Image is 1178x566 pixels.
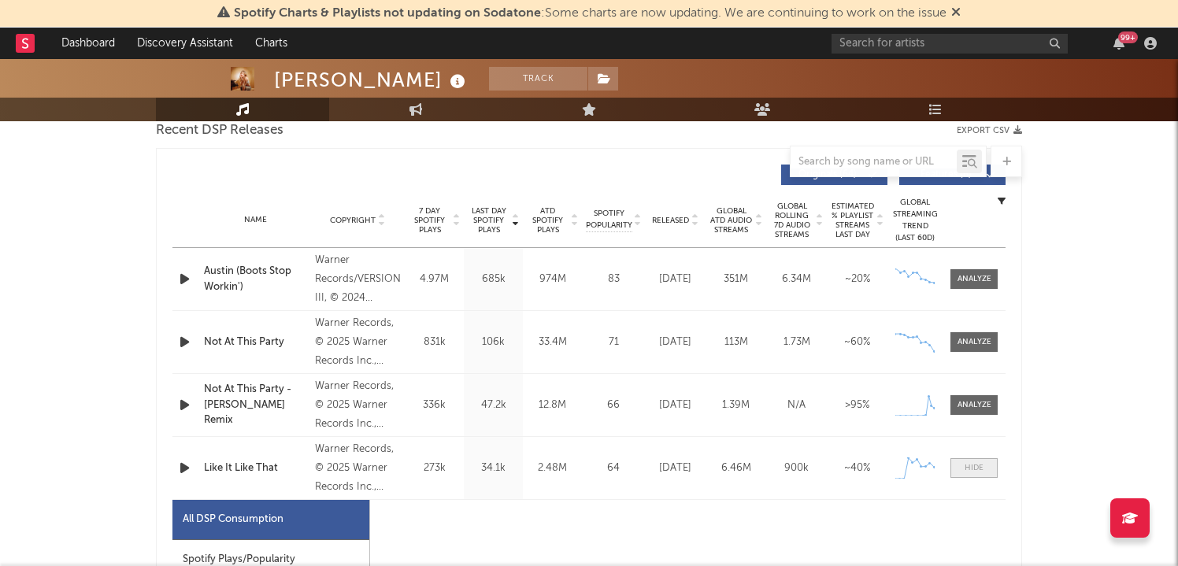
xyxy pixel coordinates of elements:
[172,500,369,540] div: All DSP Consumption
[709,461,762,476] div: 6.46M
[649,398,702,413] div: [DATE]
[468,206,509,235] span: Last Day Spotify Plays
[586,272,641,287] div: 83
[770,335,823,350] div: 1.73M
[957,126,1022,135] button: Export CSV
[709,206,753,235] span: Global ATD Audio Streams
[527,272,578,287] div: 974M
[831,202,874,239] span: Estimated % Playlist Streams Last Day
[831,272,883,287] div: ~ 20 %
[204,264,307,294] a: Austin (Boots Stop Workin')
[156,121,283,140] span: Recent DSP Releases
[204,214,307,226] div: Name
[527,206,569,235] span: ATD Spotify Plays
[1118,31,1138,43] div: 99 +
[586,461,641,476] div: 64
[315,377,401,434] div: Warner Records, © 2025 Warner Records Inc., under exclusive license from [PERSON_NAME]
[244,28,298,59] a: Charts
[204,382,307,428] a: Not At This Party - [PERSON_NAME] Remix
[409,335,460,350] div: 831k
[330,216,376,225] span: Copyright
[831,461,883,476] div: ~ 40 %
[409,206,450,235] span: 7 Day Spotify Plays
[468,398,519,413] div: 47.2k
[709,272,762,287] div: 351M
[709,335,762,350] div: 113M
[527,335,578,350] div: 33.4M
[586,208,632,231] span: Spotify Popularity
[409,461,460,476] div: 273k
[831,398,883,413] div: >95%
[50,28,126,59] a: Dashboard
[315,314,401,371] div: Warner Records, © 2025 Warner Records Inc., under exclusive license from [PERSON_NAME]
[832,34,1068,54] input: Search for artists
[1113,37,1124,50] button: 99+
[409,398,460,413] div: 336k
[649,335,702,350] div: [DATE]
[204,461,307,476] a: Like It Like That
[126,28,244,59] a: Discovery Assistant
[770,398,823,413] div: N/A
[489,67,587,91] button: Track
[409,272,460,287] div: 4.97M
[831,335,883,350] div: ~ 60 %
[315,440,401,497] div: Warner Records, © 2025 Warner Records Inc., under exclusive license from [PERSON_NAME]
[770,461,823,476] div: 900k
[770,272,823,287] div: 6.34M
[527,398,578,413] div: 12.8M
[468,272,519,287] div: 685k
[234,7,541,20] span: Spotify Charts & Playlists not updating on Sodatone
[183,510,283,529] div: All DSP Consumption
[791,156,957,168] input: Search by song name or URL
[709,398,762,413] div: 1.39M
[527,461,578,476] div: 2.48M
[315,251,401,308] div: Warner Records/VERSION III, © 2024 [PERSON_NAME], under exclusive license to Warner Records Inc.
[891,197,939,244] div: Global Streaming Trend (Last 60D)
[652,216,689,225] span: Released
[649,272,702,287] div: [DATE]
[468,335,519,350] div: 106k
[770,202,813,239] span: Global Rolling 7D Audio Streams
[951,7,961,20] span: Dismiss
[649,461,702,476] div: [DATE]
[204,335,307,350] a: Not At This Party
[234,7,946,20] span: : Some charts are now updating. We are continuing to work on the issue
[586,335,641,350] div: 71
[274,67,469,93] div: [PERSON_NAME]
[586,398,641,413] div: 66
[468,461,519,476] div: 34.1k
